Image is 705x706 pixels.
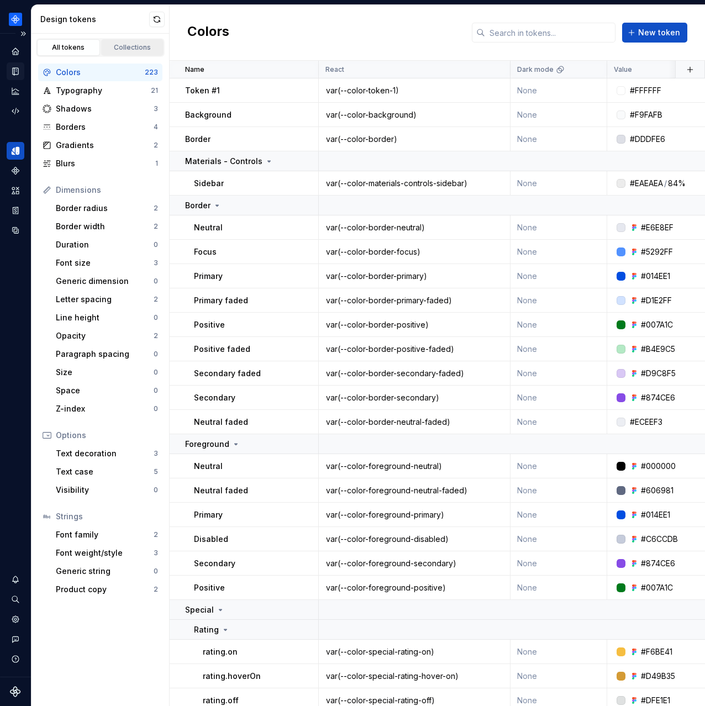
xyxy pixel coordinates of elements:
[155,159,158,168] div: 1
[319,509,509,520] div: var(--color-foreground-primary)
[51,272,162,290] a: Generic dimension0
[319,85,509,96] div: var(--color-token-1)
[56,122,154,133] div: Borders
[319,295,509,306] div: var(--color-border-primary-faded)
[38,155,162,172] a: Blurs1
[7,610,24,628] div: Settings
[641,695,670,706] div: #DFE1E1
[56,330,154,341] div: Opacity
[154,530,158,539] div: 2
[194,222,223,233] p: Neutral
[51,581,162,598] a: Product copy2
[511,503,607,527] td: None
[511,576,607,600] td: None
[319,178,509,189] div: var(--color-materials-controls-sidebar)
[56,158,155,169] div: Blurs
[641,319,673,330] div: #007A1C
[56,239,154,250] div: Duration
[51,199,162,217] a: Border radius2
[194,178,224,189] p: Sidebar
[185,109,232,120] p: Background
[630,417,662,428] div: #ECEEF3
[7,571,24,588] div: Notifications
[56,367,154,378] div: Size
[56,85,151,96] div: Typography
[38,64,162,81] a: Colors223
[7,222,24,239] a: Data sources
[56,203,154,214] div: Border radius
[630,85,661,96] div: #FFFFFF
[185,200,211,211] p: Border
[641,246,673,257] div: #5292FF
[194,558,235,569] p: Secondary
[319,582,509,593] div: var(--color-foreground-positive)
[194,534,228,545] p: Disabled
[485,23,615,43] input: Search in tokens...
[511,361,607,386] td: None
[638,27,680,38] span: New token
[630,178,663,189] div: #EAEAEA
[56,547,154,559] div: Font weight/style
[194,246,217,257] p: Focus
[511,410,607,434] td: None
[319,485,509,496] div: var(--color-foreground-neutral-faded)
[56,529,154,540] div: Font family
[511,171,607,196] td: None
[56,448,154,459] div: Text decoration
[511,240,607,264] td: None
[56,276,154,287] div: Generic dimension
[154,222,158,231] div: 2
[154,277,158,286] div: 0
[51,218,162,235] a: Border width2
[319,461,509,472] div: var(--color-foreground-neutral)
[319,109,509,120] div: var(--color-background)
[511,527,607,551] td: None
[630,134,665,145] div: #DDDFE6
[641,646,672,657] div: #F6BE41
[154,467,158,476] div: 5
[319,671,509,682] div: var(--color-special-rating-hover-on)
[641,671,675,682] div: #D49B35
[7,630,24,648] button: Contact support
[511,264,607,288] td: None
[10,686,21,697] svg: Supernova Logo
[56,466,154,477] div: Text case
[511,288,607,313] td: None
[51,463,162,481] a: Text case5
[154,350,158,359] div: 0
[641,582,673,593] div: #007A1C
[38,100,162,118] a: Shadows3
[154,386,158,395] div: 0
[154,204,158,213] div: 2
[9,13,22,26] img: 87691e09-aac2-46b6-b153-b9fe4eb63333.png
[511,478,607,503] td: None
[511,551,607,576] td: None
[154,486,158,494] div: 0
[325,65,344,74] p: React
[154,449,158,458] div: 3
[154,549,158,557] div: 3
[154,104,158,113] div: 3
[319,695,509,706] div: var(--color-special-rating-off)
[38,118,162,136] a: Borders4
[51,363,162,381] a: Size0
[56,185,158,196] div: Dimensions
[511,215,607,240] td: None
[319,222,509,233] div: var(--color-border-neutral)
[154,404,158,413] div: 0
[51,345,162,363] a: Paragraph spacing0
[40,14,149,25] div: Design tokens
[194,582,225,593] p: Positive
[319,417,509,428] div: var(--color-border-neutral-faded)
[319,271,509,282] div: var(--color-border-primary)
[641,534,678,545] div: #C6CCDB
[194,509,223,520] p: Primary
[56,403,154,414] div: Z-index
[51,400,162,418] a: Z-index0
[7,591,24,608] button: Search ⌘K
[7,102,24,120] a: Code automation
[7,43,24,60] a: Home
